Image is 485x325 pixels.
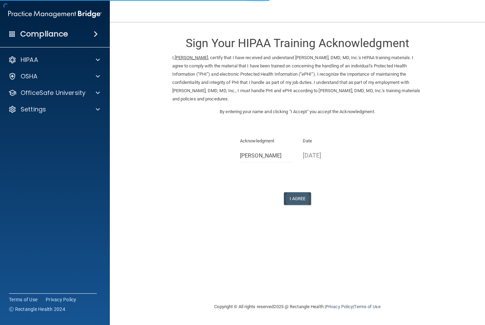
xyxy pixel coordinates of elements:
a: Terms of Use [354,304,380,309]
p: Settings [21,105,46,113]
a: Privacy Policy [46,296,77,303]
p: Acknowledgment [240,137,292,145]
a: OSHA [8,72,100,80]
p: [DATE] [303,150,355,161]
p: I, , certify that I have received and understand [PERSON_NAME], DMD, MD, Inc.'s HIPAA training ma... [172,54,423,103]
p: Date [303,137,355,145]
a: Settings [8,105,100,113]
button: I Agree [284,192,311,205]
a: OfficeSafe University [8,89,100,97]
input: Full Name [240,150,292,162]
div: Copyright © All rights reserved 2025 @ Rectangle Health | | [172,296,423,318]
span: Ⓒ Rectangle Health 2024 [9,306,65,313]
img: PMB logo [8,7,102,21]
h3: Sign Your HIPAA Training Acknowledgment [172,37,423,50]
a: Terms of Use [9,296,37,303]
p: By entering your name and clicking "I Accept" you accept the Acknowledgment. [172,108,423,116]
ins: [PERSON_NAME] [175,55,208,60]
p: OfficeSafe University [21,89,85,97]
a: Privacy Policy [326,304,353,309]
p: OSHA [21,72,38,80]
h4: Compliance [20,29,68,39]
p: HIPAA [21,56,38,64]
a: HIPAA [8,56,100,64]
